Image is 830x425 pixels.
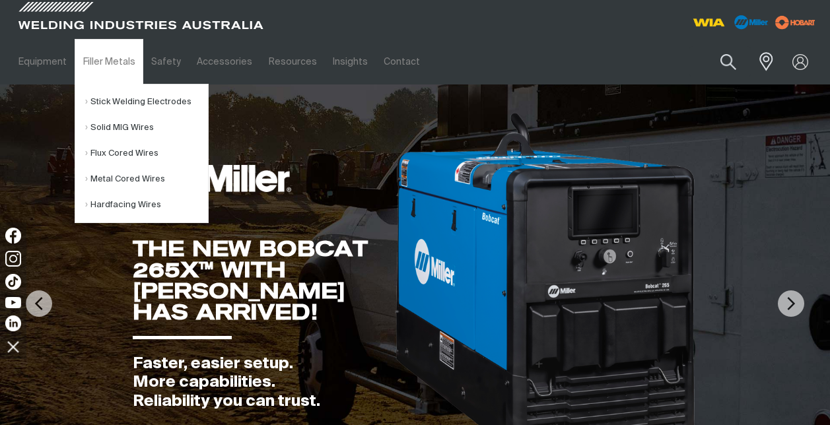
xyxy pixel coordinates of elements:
[689,46,751,77] input: Product name or item number...
[75,84,209,223] ul: Filler Metals Submenu
[26,290,52,317] img: PrevArrow
[85,192,208,218] a: Hardfacing Wires
[5,297,21,308] img: YouTube
[133,238,394,323] div: THE NEW BOBCAT 265X™ WITH [PERSON_NAME] HAS ARRIVED!
[5,251,21,267] img: Instagram
[133,354,394,411] div: Faster, easier setup. More capabilities. Reliability you can trust.
[261,39,325,84] a: Resources
[5,228,21,244] img: Facebook
[85,115,208,141] a: Solid MIG Wires
[75,39,143,84] a: Filler Metals
[5,315,21,331] img: LinkedIn
[778,290,804,317] img: NextArrow
[85,141,208,166] a: Flux Cored Wires
[11,39,75,84] a: Equipment
[5,274,21,290] img: TikTok
[143,39,189,84] a: Safety
[325,39,376,84] a: Insights
[771,13,819,32] img: miller
[706,46,751,77] button: Search products
[85,166,208,192] a: Metal Cored Wires
[85,89,208,115] a: Stick Welding Electrodes
[11,39,617,84] nav: Main
[189,39,260,84] a: Accessories
[2,335,24,358] img: hide socials
[376,39,428,84] a: Contact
